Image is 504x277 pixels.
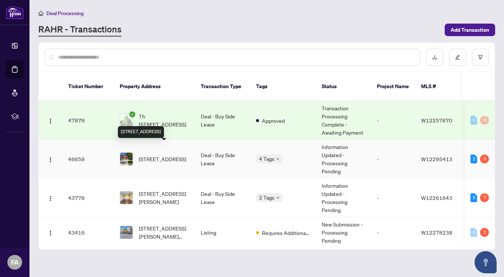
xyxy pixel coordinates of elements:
[470,228,477,237] div: 0
[316,217,371,248] td: New Submission - Processing Pending
[45,114,56,126] button: Logo
[371,101,415,140] td: -
[45,226,56,238] button: Logo
[480,193,489,202] div: 7
[62,217,114,248] td: 43416
[470,155,477,163] div: 2
[421,229,452,236] span: W12278238
[45,153,56,165] button: Logo
[195,217,250,248] td: Listing
[48,118,53,124] img: Logo
[472,49,489,66] button: filter
[262,117,285,125] span: Approved
[421,194,452,201] span: W12261643
[262,229,310,237] span: Requires Additional Docs
[316,72,371,101] th: Status
[371,140,415,179] td: -
[118,126,164,138] div: [STREET_ADDRESS]
[250,72,316,101] th: Tags
[316,101,371,140] td: Transaction Processing Complete - Awaiting Payment
[480,228,489,237] div: 1
[62,140,114,179] td: 46659
[62,101,114,140] td: 47879
[426,49,443,66] button: download
[139,155,186,163] span: [STREET_ADDRESS]
[475,251,497,273] button: Open asap
[11,257,19,267] span: FA
[62,72,114,101] th: Ticket Number
[451,24,489,36] span: Add Transaction
[470,116,477,125] div: 0
[48,230,53,236] img: Logo
[195,101,250,140] td: Deal - Buy Side Lease
[45,192,56,204] button: Logo
[421,117,452,124] span: W12257670
[114,72,195,101] th: Property Address
[38,23,122,37] a: RAHR - Transactions
[62,179,114,217] td: 43778
[48,195,53,201] img: Logo
[371,179,415,217] td: -
[120,153,133,165] img: thumbnail-img
[276,196,280,200] span: down
[195,179,250,217] td: Deal - Buy Side Lease
[259,155,274,163] span: 4 Tags
[129,111,135,117] span: check-circle
[195,140,250,179] td: Deal - Buy Side Lease
[139,112,189,128] span: Th [STREET_ADDRESS]
[139,190,189,206] span: [STREET_ADDRESS][PERSON_NAME]
[371,72,415,101] th: Project Name
[445,24,495,36] button: Add Transaction
[48,157,53,163] img: Logo
[120,191,133,204] img: thumbnail-img
[470,193,477,202] div: 5
[6,6,24,19] img: logo
[259,193,274,202] span: 2 Tags
[432,55,437,60] span: download
[449,49,466,66] button: edit
[316,179,371,217] td: Information Updated - Processing Pending
[480,116,489,125] div: 0
[120,226,133,239] img: thumbnail-img
[276,157,280,161] span: down
[120,114,133,127] img: thumbnail-img
[38,11,43,16] span: home
[195,72,250,101] th: Transaction Type
[478,55,483,60] span: filter
[415,72,459,101] th: MLS #
[480,155,489,163] div: 3
[46,10,84,17] span: Deal Processing
[139,224,189,240] span: [STREET_ADDRESS][PERSON_NAME][PERSON_NAME]
[316,140,371,179] td: Information Updated - Processing Pending
[421,156,452,162] span: W12295413
[371,217,415,248] td: -
[455,55,460,60] span: edit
